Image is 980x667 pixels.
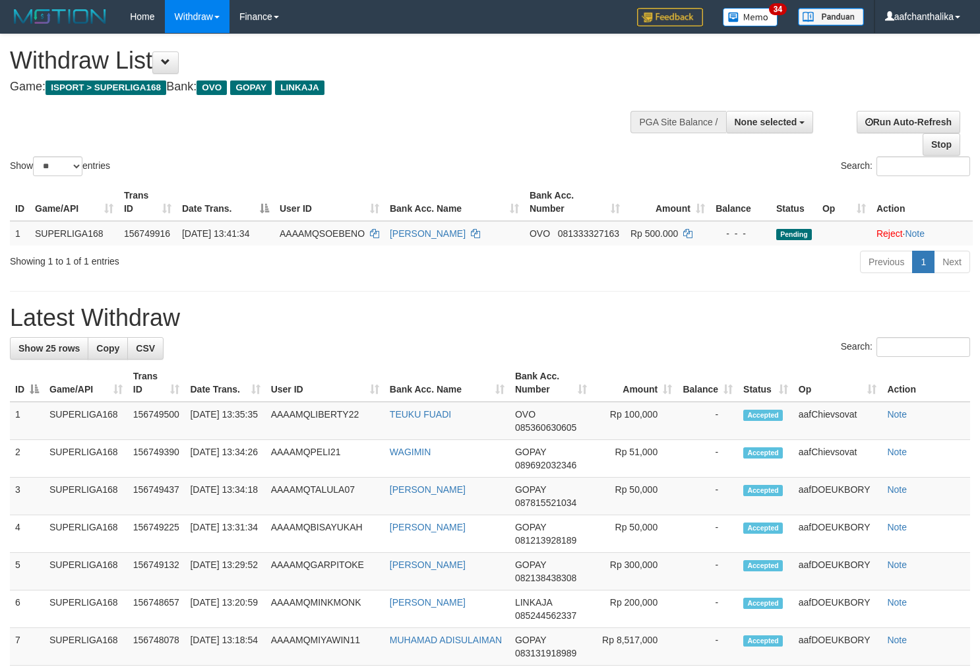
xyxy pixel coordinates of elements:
[776,229,812,240] span: Pending
[96,343,119,354] span: Copy
[530,228,550,239] span: OVO
[44,402,128,440] td: SUPERLIGA168
[128,440,185,478] td: 156749390
[677,628,738,666] td: -
[10,478,44,515] td: 3
[384,183,524,221] th: Bank Acc. Name: activate to sort column ascending
[887,559,907,570] a: Note
[266,515,384,553] td: AAAAMQBISAYUKAH
[128,553,185,590] td: 156749132
[857,111,960,133] a: Run Auto-Refresh
[817,183,871,221] th: Op: activate to sort column ascending
[390,522,466,532] a: [PERSON_NAME]
[177,183,274,221] th: Date Trans.: activate to sort column descending
[390,409,451,420] a: TEUKU FUADI
[743,560,783,571] span: Accepted
[128,515,185,553] td: 156749225
[10,440,44,478] td: 2
[10,553,44,590] td: 5
[743,485,783,496] span: Accepted
[44,478,128,515] td: SUPERLIGA168
[127,337,164,360] a: CSV
[266,402,384,440] td: AAAAMQLIBERTY22
[185,364,265,402] th: Date Trans.: activate to sort column ascending
[677,402,738,440] td: -
[677,553,738,590] td: -
[524,183,625,221] th: Bank Acc. Number: activate to sort column ascending
[510,364,592,402] th: Bank Acc. Number: activate to sort column ascending
[716,227,766,240] div: - - -
[515,535,576,546] span: Copy 081213928189 to clipboard
[44,364,128,402] th: Game/API: activate to sort column ascending
[887,597,907,608] a: Note
[384,364,510,402] th: Bank Acc. Name: activate to sort column ascending
[10,590,44,628] td: 6
[10,80,640,94] h4: Game: Bank:
[10,183,30,221] th: ID
[798,8,864,26] img: panduan.png
[10,364,44,402] th: ID: activate to sort column descending
[841,337,970,357] label: Search:
[743,523,783,534] span: Accepted
[743,410,783,421] span: Accepted
[771,183,817,221] th: Status
[630,111,725,133] div: PGA Site Balance /
[10,515,44,553] td: 4
[515,422,576,433] span: Copy 085360630605 to clipboard
[185,553,265,590] td: [DATE] 13:29:52
[44,628,128,666] td: SUPERLIGA168
[266,590,384,628] td: AAAAMQMINKMONK
[128,478,185,515] td: 156749437
[887,447,907,457] a: Note
[934,251,970,273] a: Next
[515,484,546,495] span: GOPAY
[923,133,960,156] a: Stop
[515,648,576,658] span: Copy 083131918989 to clipboard
[185,478,265,515] td: [DATE] 13:34:18
[793,590,882,628] td: aafDOEUKBORY
[592,478,677,515] td: Rp 50,000
[592,590,677,628] td: Rp 200,000
[44,440,128,478] td: SUPERLIGA168
[677,440,738,478] td: -
[515,447,546,457] span: GOPAY
[185,440,265,478] td: [DATE] 13:34:26
[266,478,384,515] td: AAAAMQTALULA07
[592,440,677,478] td: Rp 51,000
[887,635,907,645] a: Note
[266,364,384,402] th: User ID: activate to sort column ascending
[128,402,185,440] td: 156749500
[185,590,265,628] td: [DATE] 13:20:59
[185,628,265,666] td: [DATE] 13:18:54
[10,249,398,268] div: Showing 1 to 1 of 1 entries
[723,8,778,26] img: Button%20Memo.svg
[275,80,324,95] span: LINKAJA
[44,553,128,590] td: SUPERLIGA168
[44,590,128,628] td: SUPERLIGA168
[841,156,970,176] label: Search:
[887,484,907,495] a: Note
[793,440,882,478] td: aafChievsovat
[876,337,970,357] input: Search:
[390,228,466,239] a: [PERSON_NAME]
[592,628,677,666] td: Rp 8,517,000
[185,402,265,440] td: [DATE] 13:35:35
[592,364,677,402] th: Amount: activate to sort column ascending
[136,343,155,354] span: CSV
[743,598,783,609] span: Accepted
[266,628,384,666] td: AAAAMQMIYAWIN11
[128,628,185,666] td: 156748078
[30,183,119,221] th: Game/API: activate to sort column ascending
[10,48,640,74] h1: Withdraw List
[677,364,738,402] th: Balance: activate to sort column ascending
[793,478,882,515] td: aafDOEUKBORY
[30,221,119,245] td: SUPERLIGA168
[882,364,970,402] th: Action
[887,522,907,532] a: Note
[860,251,913,273] a: Previous
[743,447,783,459] span: Accepted
[515,559,546,570] span: GOPAY
[390,447,431,457] a: WAGIMIN
[515,573,576,583] span: Copy 082138438308 to clipboard
[887,409,907,420] a: Note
